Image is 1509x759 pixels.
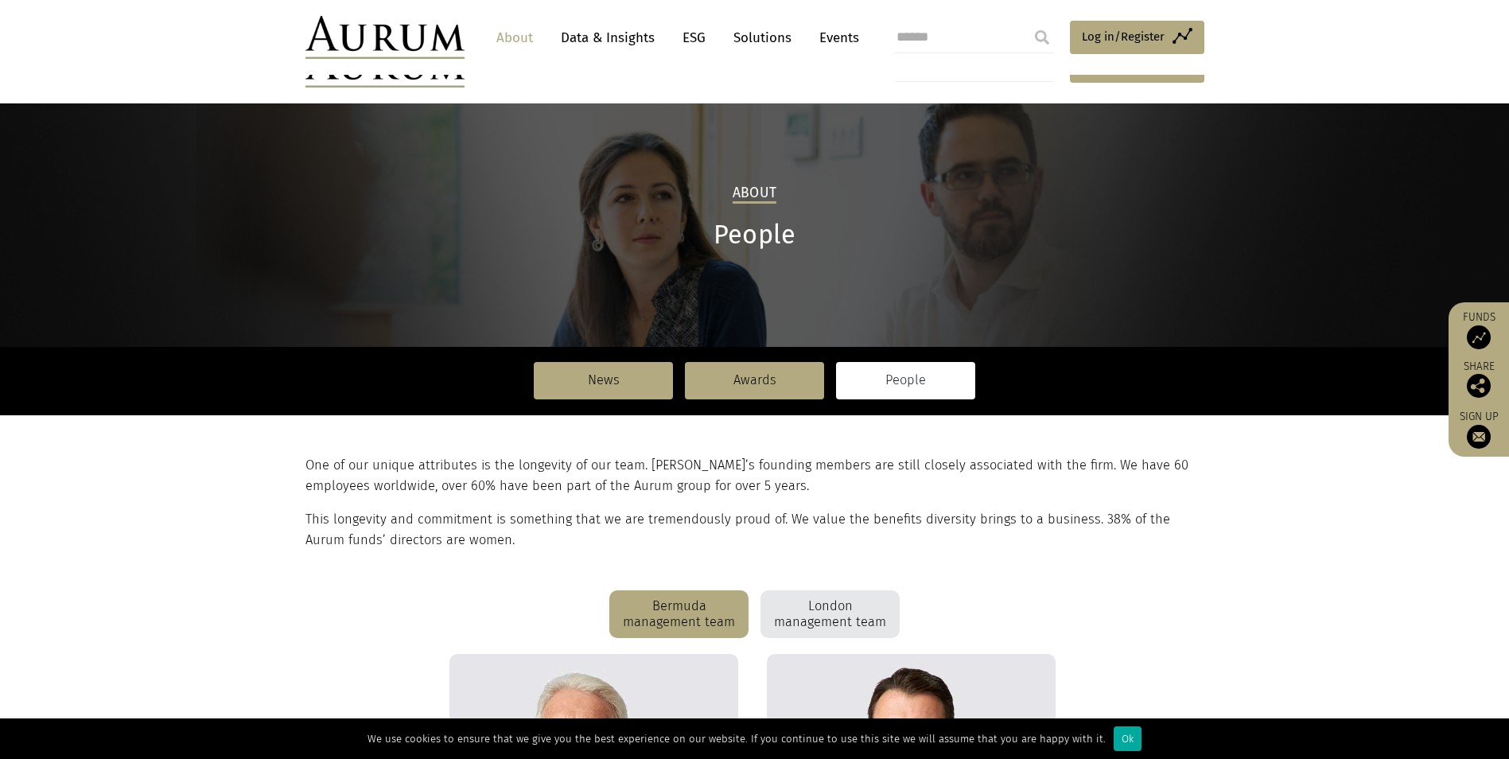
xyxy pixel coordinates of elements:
a: Events [811,23,859,53]
div: Share [1456,361,1501,398]
a: Awards [685,362,824,399]
a: Funds [1456,310,1501,349]
img: Share this post [1467,374,1491,398]
span: Log in/Register [1082,27,1165,46]
a: About [488,23,541,53]
input: Submit [1026,21,1058,53]
img: Access Funds [1467,325,1491,349]
img: Aurum [305,16,465,59]
a: Solutions [725,23,799,53]
a: ESG [675,23,714,53]
a: People [836,362,975,399]
img: Sign up to our newsletter [1467,425,1491,449]
div: London management team [760,590,900,638]
h2: About [733,185,776,204]
div: Ok [1114,726,1141,751]
a: News [534,362,673,399]
div: Bermuda management team [609,590,749,638]
p: This longevity and commitment is something that we are tremendously proud of. We value the benefi... [305,509,1200,551]
p: One of our unique attributes is the longevity of our team. [PERSON_NAME]’s founding members are s... [305,455,1200,497]
h1: People [305,220,1204,251]
a: Sign up [1456,410,1501,449]
a: Data & Insights [553,23,663,53]
a: Log in/Register [1070,21,1204,54]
